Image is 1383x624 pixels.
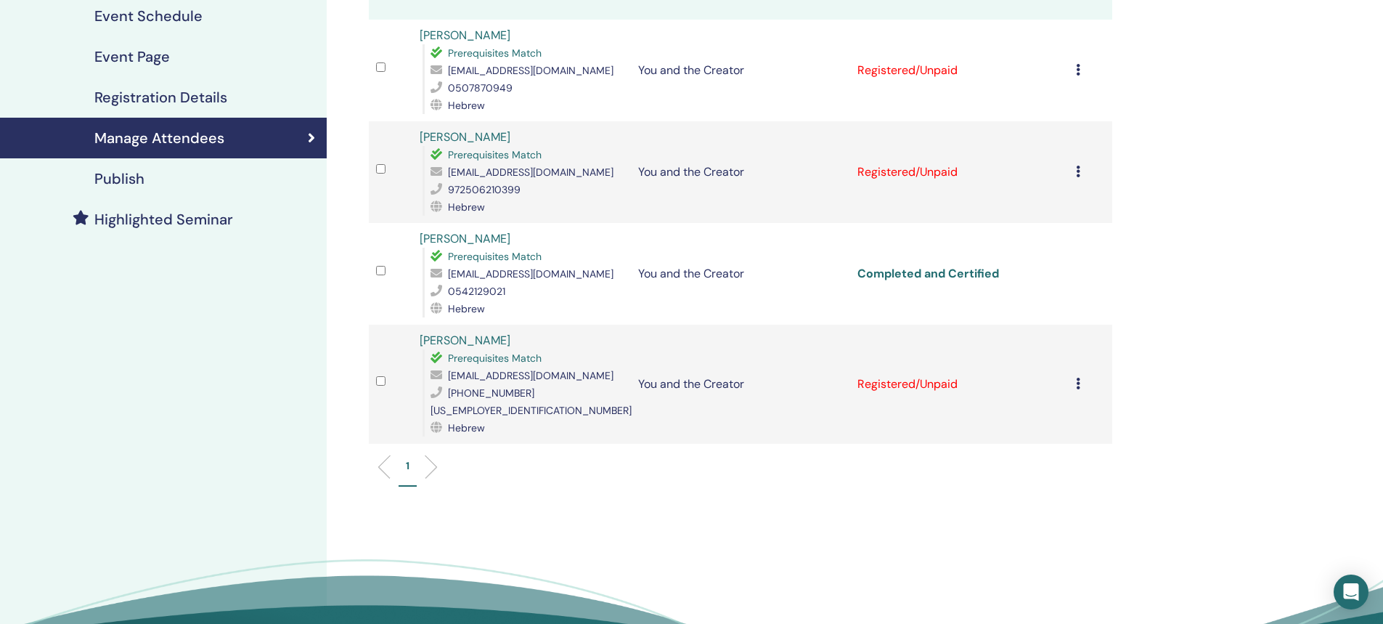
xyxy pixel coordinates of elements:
span: Hebrew [448,200,485,214]
span: Hebrew [448,421,485,434]
a: [PERSON_NAME] [420,333,510,348]
a: [PERSON_NAME] [420,231,510,246]
td: You and the Creator [631,20,849,121]
span: [EMAIL_ADDRESS][DOMAIN_NAME] [448,369,613,382]
h4: Event Schedule [94,7,203,25]
span: 972506210399 [448,183,521,196]
span: Prerequisites Match [448,46,542,60]
h4: Publish [94,170,144,187]
span: Prerequisites Match [448,148,542,161]
h4: Registration Details [94,89,227,106]
span: [EMAIL_ADDRESS][DOMAIN_NAME] [448,64,613,77]
a: [PERSON_NAME] [420,129,510,145]
h4: Manage Attendees [94,129,224,147]
span: 0542129021 [448,285,505,298]
span: Hebrew [448,99,485,112]
span: Prerequisites Match [448,250,542,263]
td: You and the Creator [631,121,849,223]
div: Open Intercom Messenger [1334,575,1368,609]
span: [EMAIL_ADDRESS][DOMAIN_NAME] [448,267,613,280]
h4: Highlighted Seminar [94,211,233,228]
td: You and the Creator [631,325,849,444]
td: You and the Creator [631,223,849,325]
span: [EMAIL_ADDRESS][DOMAIN_NAME] [448,166,613,179]
span: Prerequisites Match [448,352,542,365]
span: Hebrew [448,302,485,315]
h4: Event Page [94,48,170,65]
a: Completed and Certified [857,266,999,281]
span: [PHONE_NUMBER][US_EMPLOYER_IDENTIFICATION_NUMBER] [431,386,632,417]
p: 1 [406,458,409,474]
a: [PERSON_NAME] [420,28,510,43]
span: 0507870949 [448,81,513,94]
